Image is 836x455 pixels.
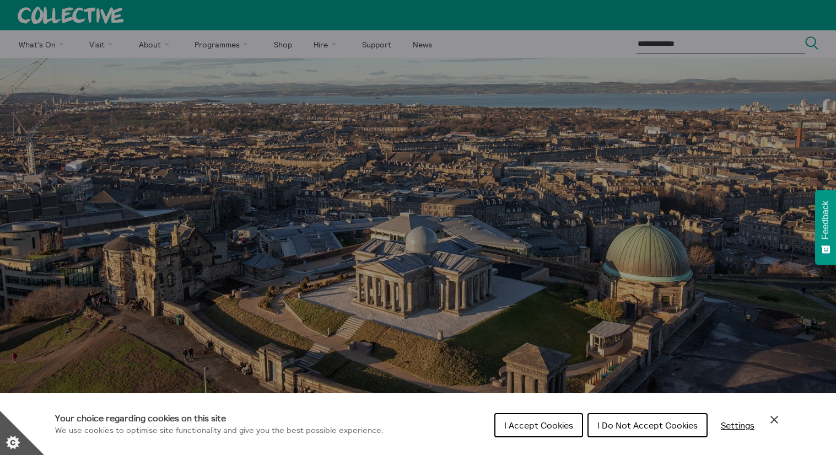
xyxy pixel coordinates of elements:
span: I Accept Cookies [504,420,573,431]
button: I Accept Cookies [494,413,583,437]
p: We use cookies to optimise site functionality and give you the best possible experience. [55,425,384,437]
button: Close Cookie Control [768,413,781,426]
span: Feedback [821,201,830,239]
button: Settings [712,414,763,436]
h1: Your choice regarding cookies on this site [55,411,384,425]
button: Feedback - Show survey [815,190,836,265]
span: Settings [721,420,754,431]
button: I Do Not Accept Cookies [587,413,708,437]
span: I Do Not Accept Cookies [597,420,698,431]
